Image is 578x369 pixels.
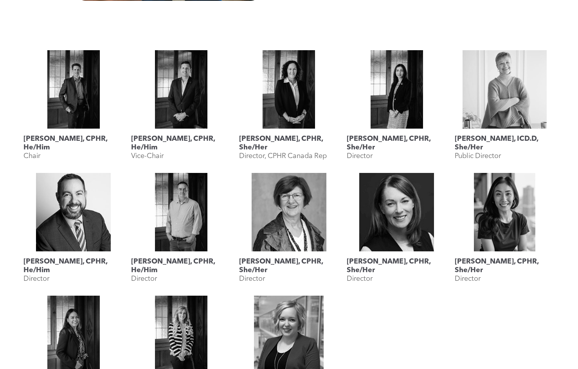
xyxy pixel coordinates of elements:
[347,135,447,152] h3: [PERSON_NAME], CPHR, She/Her
[23,135,123,152] h3: [PERSON_NAME], CPHR, He/Him
[455,257,555,274] h3: [PERSON_NAME], CPHR, She/Her
[455,152,501,160] p: Public Director
[23,152,40,160] p: Chair
[131,152,164,160] p: Vice-Chair
[239,274,265,283] p: Director
[131,135,231,152] h3: [PERSON_NAME], CPHR, He/Him
[455,135,555,152] h3: [PERSON_NAME], ICD.D, She/Her
[239,135,339,152] h3: [PERSON_NAME], CPHR, She/Her
[239,152,327,160] p: Director, CPHR Canada Rep
[23,274,49,283] p: Director
[23,257,123,274] h3: [PERSON_NAME], CPHR, He/Him
[455,274,481,283] p: Director
[239,257,339,274] h3: [PERSON_NAME], CPHR, She/Her
[131,257,231,274] h3: [PERSON_NAME], CPHR, He/Him
[347,274,373,283] p: Director
[347,152,373,160] p: Director
[347,257,447,274] h3: [PERSON_NAME], CPHR, She/Her
[131,274,157,283] p: Director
